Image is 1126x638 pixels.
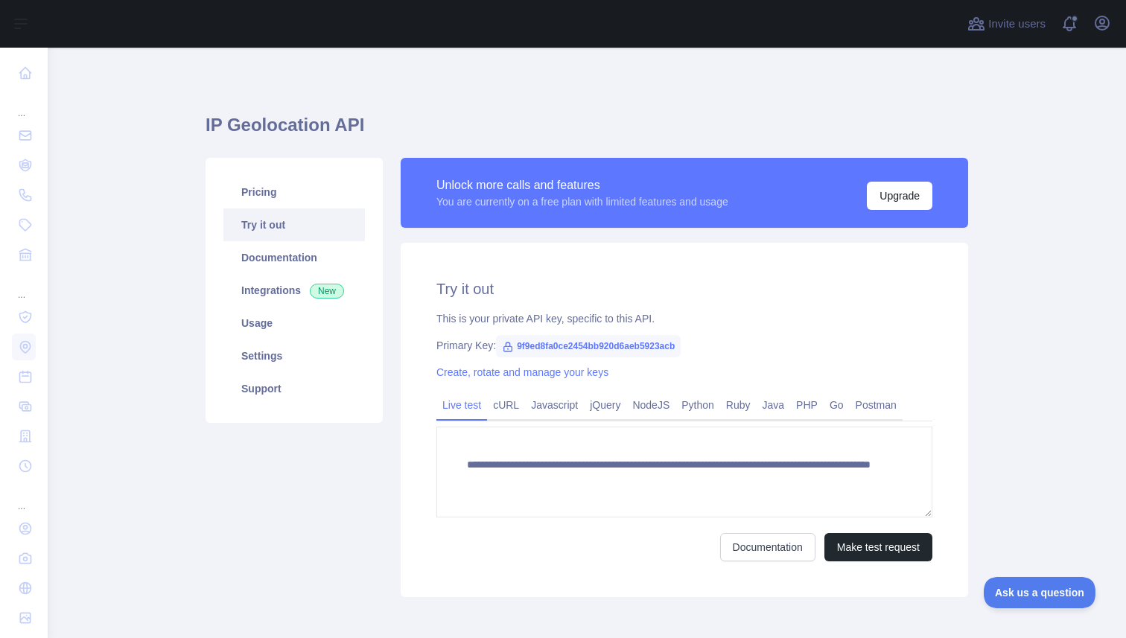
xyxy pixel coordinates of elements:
[850,393,903,417] a: Postman
[436,393,487,417] a: Live test
[487,393,525,417] a: cURL
[223,208,365,241] a: Try it out
[436,194,728,209] div: You are currently on a free plan with limited features and usage
[824,393,850,417] a: Go
[720,533,815,561] a: Documentation
[496,335,681,357] span: 9f9ed8fa0ce2454bb920d6aeb5923acb
[223,176,365,208] a: Pricing
[436,278,932,299] h2: Try it out
[964,12,1049,36] button: Invite users
[12,482,36,512] div: ...
[12,271,36,301] div: ...
[223,372,365,405] a: Support
[525,393,584,417] a: Javascript
[223,241,365,274] a: Documentation
[757,393,791,417] a: Java
[223,339,365,372] a: Settings
[436,311,932,326] div: This is your private API key, specific to this API.
[223,274,365,307] a: Integrations New
[867,182,932,210] button: Upgrade
[824,533,932,561] button: Make test request
[12,89,36,119] div: ...
[626,393,675,417] a: NodeJS
[436,366,608,378] a: Create, rotate and manage your keys
[206,113,968,149] h1: IP Geolocation API
[720,393,757,417] a: Ruby
[988,16,1046,33] span: Invite users
[984,577,1096,608] iframe: Toggle Customer Support
[436,338,932,353] div: Primary Key:
[584,393,626,417] a: jQuery
[675,393,720,417] a: Python
[310,284,344,299] span: New
[436,176,728,194] div: Unlock more calls and features
[790,393,824,417] a: PHP
[223,307,365,339] a: Usage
